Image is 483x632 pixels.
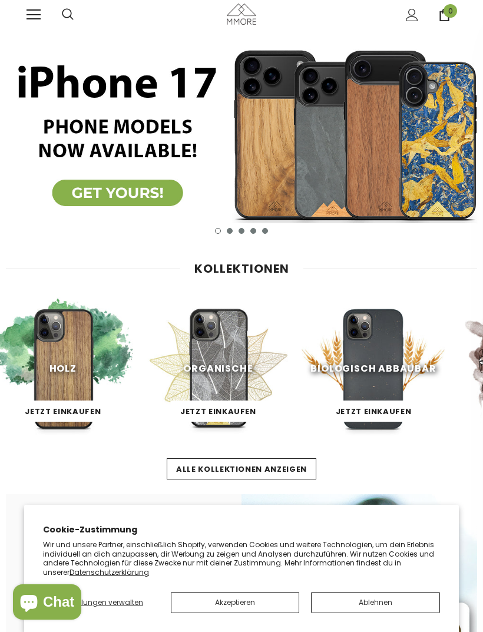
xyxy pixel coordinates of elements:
[15,401,110,422] a: Jetzt einkaufen
[326,401,421,422] a: Jetzt einkaufen
[194,260,289,277] span: Kollektionen
[171,592,300,613] button: Akzeptieren
[336,406,412,417] span: Jetzt einkaufen
[43,592,159,613] button: Einstellungen verwalten
[43,524,440,536] h2: Cookie-Zustimmung
[49,361,77,375] span: Holz
[215,228,221,234] button: 1
[227,4,256,24] img: MMORE Cases
[227,228,233,234] button: 2
[9,584,85,623] inbox-online-store-chat: Onlineshop-Chat von Shopify
[444,4,457,18] span: 0
[180,406,256,417] span: Jetzt einkaufen
[183,361,253,375] span: Organische
[43,540,440,577] p: Wir und unsere Partner, einschließlich Shopify, verwenden Cookies und weitere Technologien, um de...
[25,406,101,417] span: Jetzt einkaufen
[311,592,440,613] button: Ablehnen
[59,597,143,607] span: Einstellungen verwalten
[167,458,316,479] a: Alle Kollektionen anzeigen
[262,228,268,234] button: 5
[302,297,445,441] img: MMORE Cases
[438,9,451,21] a: 0
[147,297,290,441] img: MMORE Cases
[310,361,436,375] span: Biologisch abbaubar
[250,228,256,234] button: 4
[239,228,244,234] button: 3
[176,464,307,475] span: Alle Kollektionen anzeigen
[171,401,266,422] a: Jetzt einkaufen
[70,567,149,577] a: Datenschutzerklärung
